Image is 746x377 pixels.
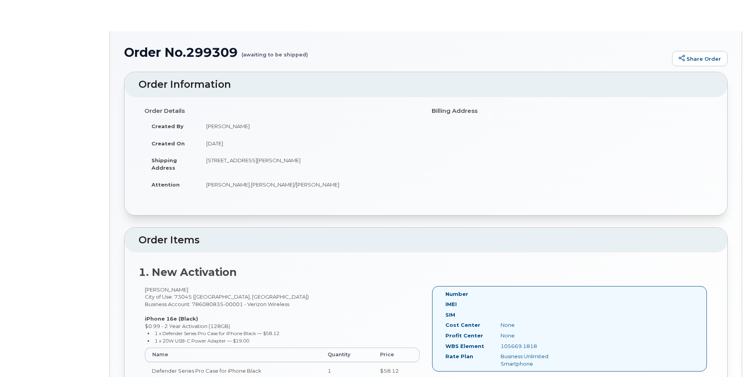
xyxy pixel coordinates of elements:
h4: Order Details [144,108,420,114]
div: None [495,332,572,339]
th: Name [145,348,321,362]
small: 1 x 20W USB-C Power Adapter — $19.00 [155,338,249,344]
label: Cost Center [445,321,480,329]
div: Business Unlimited Smartphone [495,353,572,367]
td: [DATE] [199,135,420,152]
strong: Created On [151,140,185,147]
label: Rate Plan [445,353,473,360]
td: [PERSON_NAME] [199,118,420,135]
strong: Shipping Address [151,157,177,171]
th: Price [373,348,420,362]
label: WBS Element [445,343,484,350]
label: Profit Center [445,332,483,339]
strong: 1. New Activation [139,266,237,279]
a: Share Order [672,51,728,67]
td: [PERSON_NAME].[PERSON_NAME]/[PERSON_NAME] [199,176,420,193]
label: IMEI [445,301,457,308]
h4: Billing Address [432,108,707,114]
label: Number [445,290,468,298]
div: 105669.1818 [495,343,572,350]
h2: Order Information [139,79,713,90]
strong: Attention [151,181,180,188]
div: None [495,321,572,329]
h2: Order Items [139,235,713,246]
strong: Created By [151,123,184,129]
th: Quantity [321,348,373,362]
small: 1 x Defender Series Pro Case for iPhone Black — $58.12 [155,330,279,336]
small: (awaiting to be shipped) [241,45,308,58]
label: SIM [445,311,455,319]
h1: Order No.299309 [124,45,668,59]
strong: iPhone 16e (Black) [145,315,198,322]
td: [STREET_ADDRESS][PERSON_NAME] [199,152,420,176]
